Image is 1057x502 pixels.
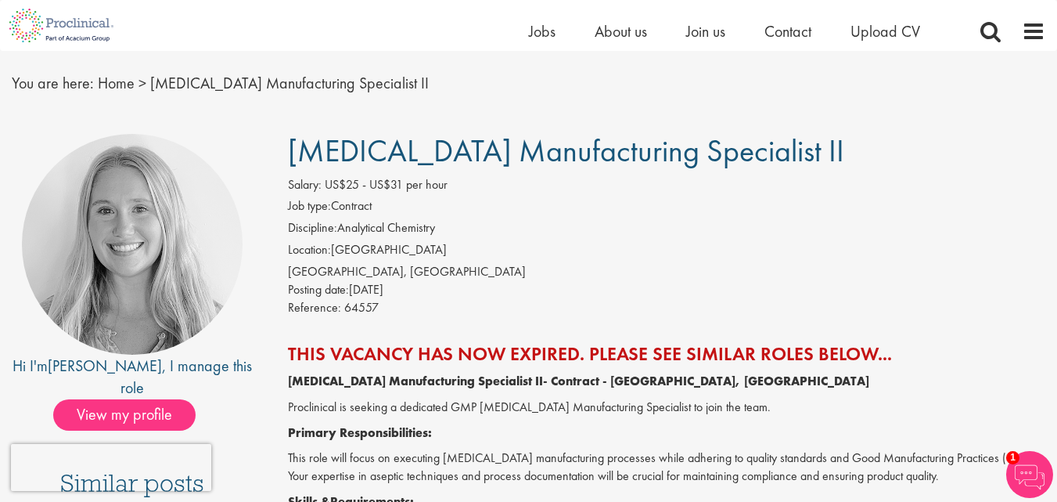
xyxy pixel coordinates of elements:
[325,176,448,193] span: US$25 - US$31 per hour
[288,373,543,389] strong: [MEDICAL_DATA] Manufacturing Specialist II
[12,73,94,93] span: You are here:
[288,399,1045,417] p: Proclinical is seeking a dedicated GMP [MEDICAL_DATA] Manufacturing Specialist to join the team.
[288,219,337,237] label: Discipline:
[48,356,162,376] a: [PERSON_NAME]
[98,73,135,93] a: breadcrumb link
[12,355,253,399] div: Hi I'm , I manage this role
[288,263,1045,281] div: [GEOGRAPHIC_DATA], [GEOGRAPHIC_DATA]
[344,299,379,316] span: 64557
[138,73,146,93] span: >
[764,21,811,42] a: Contact
[850,21,920,42] a: Upload CV
[288,197,331,215] label: Job type:
[1006,451,1053,498] img: Chatbot
[543,373,869,389] strong: - Contract - [GEOGRAPHIC_DATA], [GEOGRAPHIC_DATA]
[288,197,1045,219] li: Contract
[150,73,429,93] span: [MEDICAL_DATA] Manufacturing Specialist II
[53,403,211,423] a: View my profile
[288,281,349,298] span: Posting date:
[1006,451,1019,464] span: 1
[288,241,1045,263] li: [GEOGRAPHIC_DATA]
[686,21,725,42] a: Join us
[529,21,555,42] a: Jobs
[288,131,844,171] span: [MEDICAL_DATA] Manufacturing Specialist II
[53,399,196,431] span: View my profile
[288,450,1045,486] p: This role will focus on executing [MEDICAL_DATA] manufacturing processes while adhering to qualit...
[288,219,1045,241] li: Analytical Chemistry
[288,344,1045,364] h2: This vacancy has now expired. Please see similar roles below...
[288,281,1045,299] div: [DATE]
[595,21,647,42] a: About us
[22,134,243,355] img: imeage of recruiter Shannon Briggs
[288,176,322,194] label: Salary:
[288,241,331,259] label: Location:
[288,424,432,441] strong: Primary Responsibilities:
[288,299,341,317] label: Reference:
[11,444,211,491] iframe: reCAPTCHA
